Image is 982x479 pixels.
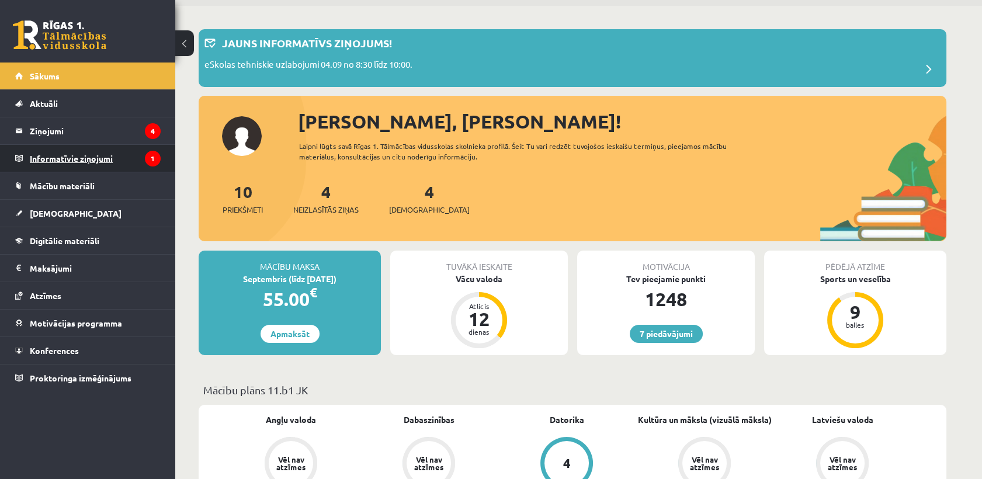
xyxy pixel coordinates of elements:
[812,414,873,426] a: Latviešu valoda
[563,457,571,470] div: 4
[145,151,161,166] i: 1
[577,285,755,313] div: 1248
[412,456,445,471] div: Vēl nav atzīmes
[390,273,568,285] div: Vācu valoda
[30,71,60,81] span: Sākums
[461,310,497,328] div: 12
[203,382,942,398] p: Mācību plāns 11.b1 JK
[764,251,946,273] div: Pēdējā atzīme
[764,273,946,350] a: Sports un veselība 9 balles
[15,282,161,309] a: Atzīmes
[461,328,497,335] div: dienas
[266,414,316,426] a: Angļu valoda
[223,181,263,216] a: 10Priekšmeti
[261,325,320,343] a: Apmaksāt
[13,20,106,50] a: Rīgas 1. Tālmācības vidusskola
[577,251,755,273] div: Motivācija
[15,172,161,199] a: Mācību materiāli
[15,117,161,144] a: Ziņojumi4
[15,227,161,254] a: Digitālie materiāli
[145,123,161,139] i: 4
[389,181,470,216] a: 4[DEMOGRAPHIC_DATA]
[30,255,161,282] legend: Maksājumi
[30,345,79,356] span: Konferences
[390,251,568,273] div: Tuvākā ieskaite
[30,318,122,328] span: Motivācijas programma
[199,251,381,273] div: Mācību maksa
[199,285,381,313] div: 55.00
[299,141,748,162] div: Laipni lūgts savā Rīgas 1. Tālmācības vidusskolas skolnieka profilā. Šeit Tu vari redzēt tuvojošo...
[15,145,161,172] a: Informatīvie ziņojumi1
[30,235,99,246] span: Digitālie materiāli
[838,321,873,328] div: balles
[293,204,359,216] span: Neizlasītās ziņas
[199,273,381,285] div: Septembris (līdz [DATE])
[550,414,584,426] a: Datorika
[293,181,359,216] a: 4Neizlasītās ziņas
[223,204,263,216] span: Priekšmeti
[15,200,161,227] a: [DEMOGRAPHIC_DATA]
[688,456,721,471] div: Vēl nav atzīmes
[630,325,703,343] a: 7 piedāvājumi
[204,58,412,74] p: eSkolas tehniskie uzlabojumi 04.09 no 8:30 līdz 10:00.
[15,337,161,364] a: Konferences
[30,117,161,144] legend: Ziņojumi
[310,284,317,301] span: €
[577,273,755,285] div: Tev pieejamie punkti
[638,414,772,426] a: Kultūra un māksla (vizuālā māksla)
[404,414,454,426] a: Dabaszinības
[30,208,122,218] span: [DEMOGRAPHIC_DATA]
[298,107,946,136] div: [PERSON_NAME], [PERSON_NAME]!
[30,181,95,191] span: Mācību materiāli
[30,145,161,172] legend: Informatīvie ziņojumi
[15,255,161,282] a: Maksājumi
[222,35,392,51] p: Jauns informatīvs ziņojums!
[826,456,859,471] div: Vēl nav atzīmes
[15,310,161,336] a: Motivācijas programma
[764,273,946,285] div: Sports un veselība
[30,373,131,383] span: Proktoringa izmēģinājums
[204,35,941,81] a: Jauns informatīvs ziņojums! eSkolas tehniskie uzlabojumi 04.09 no 8:30 līdz 10:00.
[389,204,470,216] span: [DEMOGRAPHIC_DATA]
[30,98,58,109] span: Aktuāli
[461,303,497,310] div: Atlicis
[30,290,61,301] span: Atzīmes
[15,365,161,391] a: Proktoringa izmēģinājums
[838,303,873,321] div: 9
[390,273,568,350] a: Vācu valoda Atlicis 12 dienas
[15,90,161,117] a: Aktuāli
[15,63,161,89] a: Sākums
[275,456,307,471] div: Vēl nav atzīmes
